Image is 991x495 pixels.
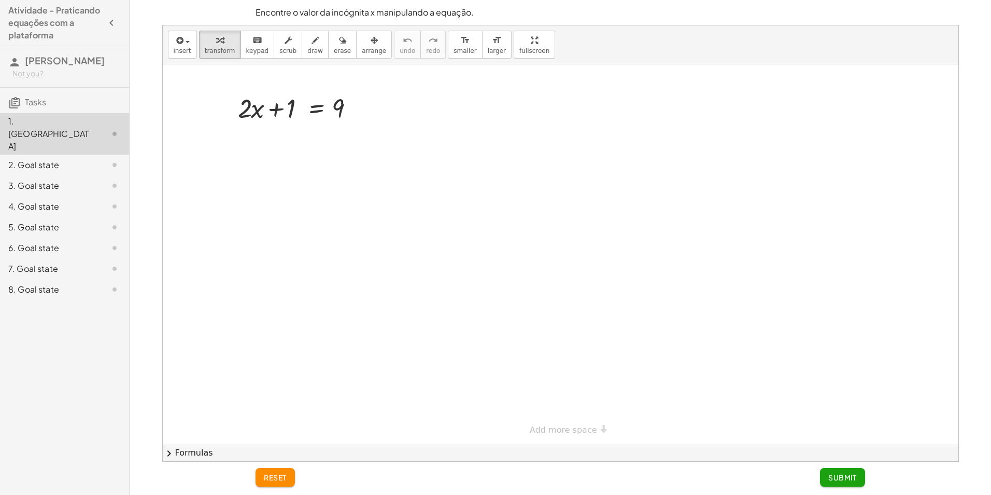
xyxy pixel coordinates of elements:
[108,180,121,192] i: Task not started.
[252,34,262,47] i: keyboard
[420,31,446,59] button: redoredo
[108,221,121,233] i: Task not started.
[8,200,92,213] div: 4. Goal state
[460,34,470,47] i: format_size
[307,47,323,54] span: draw
[274,31,302,59] button: scrub
[488,47,506,54] span: larger
[362,47,386,54] span: arrange
[8,263,92,275] div: 7. Goal state
[25,54,105,66] span: [PERSON_NAME]
[492,34,502,47] i: format_size
[454,47,476,54] span: smaller
[448,31,482,59] button: format_sizesmaller
[334,47,351,54] span: erase
[519,47,549,54] span: fullscreen
[108,283,121,296] i: Task not started.
[108,200,121,213] i: Task not started.
[199,31,241,59] button: transform
[482,31,512,59] button: format_sizelarger
[356,31,392,59] button: arrange
[328,31,357,59] button: erase
[163,447,175,460] span: chevron_right
[394,31,421,59] button: undoundo
[205,47,235,54] span: transform
[828,473,857,482] span: Submit
[8,242,92,254] div: 6. Goal state
[108,128,121,140] i: Task not started.
[246,47,269,54] span: keypad
[820,468,865,487] button: Submit
[108,242,121,254] i: Task not started.
[256,6,865,19] p: Encontre o valor da incógnita x manipulando a equação.
[256,468,295,487] button: reset
[108,263,121,275] i: Task not started.
[8,4,102,42] h4: Atividade - Praticando equações com a plataforma
[426,47,440,54] span: redo
[25,97,46,107] span: Tasks
[163,445,958,461] button: chevron_rightFormulas
[8,180,92,192] div: 3. Goal state
[403,34,413,47] i: undo
[108,159,121,171] i: Task not started.
[240,31,275,59] button: keyboardkeypad
[12,68,121,79] div: Not you?
[400,47,415,54] span: undo
[264,473,287,482] span: reset
[168,31,197,59] button: insert
[428,34,438,47] i: redo
[302,31,329,59] button: draw
[8,159,92,171] div: 2. Goal state
[279,47,296,54] span: scrub
[514,31,555,59] button: fullscreen
[530,425,597,435] span: Add more space
[8,221,92,233] div: 5. Goal state
[8,283,92,296] div: 8. Goal state
[174,47,191,54] span: insert
[8,115,92,153] div: 1. [GEOGRAPHIC_DATA]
